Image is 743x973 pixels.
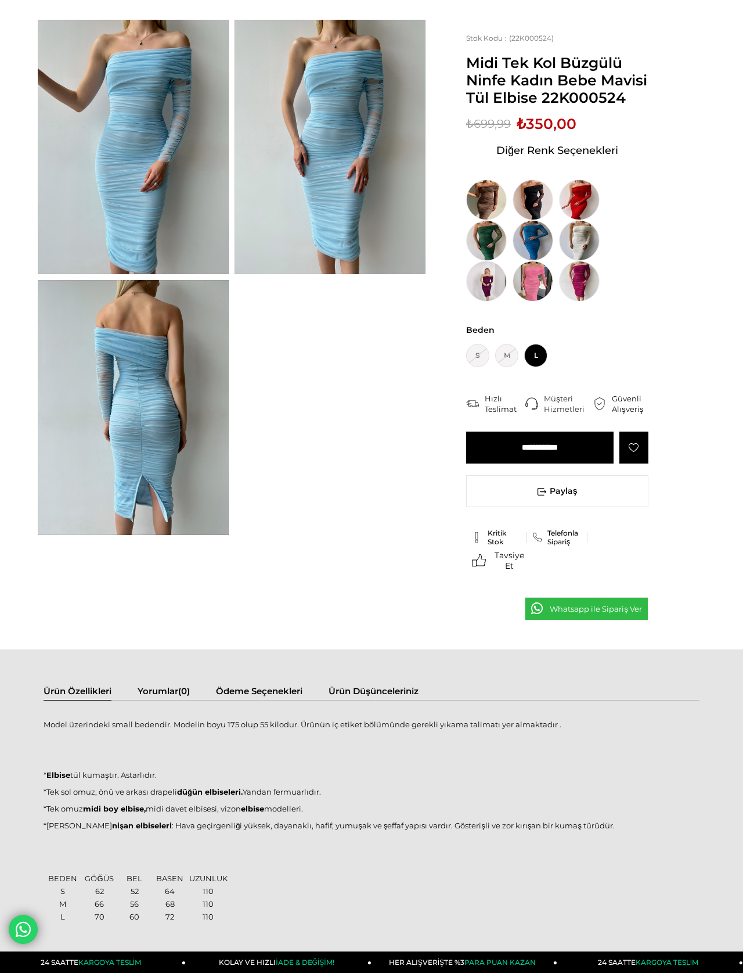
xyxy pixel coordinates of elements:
[81,885,117,897] td: 62
[81,911,117,922] td: 70
[44,787,699,796] p: *Tek sol omuz, önü ve arkası drapeli Yandan fermuarlıdır.
[466,54,648,106] span: Midi Tek Kol Büzgülü Ninfe Kadın Bebe Mavisi Tül Elbise 22K000524
[189,873,228,884] td: UZUNLUK
[152,898,187,910] td: 68
[241,804,264,813] strong: elbise
[189,885,228,897] td: 110
[44,770,699,780] p: * tül kumaştır. Astarlıdır.
[612,393,652,414] div: Güvenli Alışveriş
[492,550,527,571] span: Tavsiye Et
[467,476,648,507] span: Paylaş
[81,898,117,910] td: 66
[466,261,507,301] img: Midi Tek Kol Büzgülü Ninfe Kadın Mor Tül Elbise 22K000524
[466,325,648,335] span: Beden
[485,393,525,414] div: Hızlı Teslimat
[45,898,80,910] td: M
[118,911,152,922] td: 60
[513,220,553,261] img: Midi Tek Kol Büzgülü Ninfe Kadın Mavi Tül Elbise 22K000524
[118,898,152,910] td: 56
[636,958,698,967] span: KARGOYA TESLİM
[466,220,507,261] img: Midi Tek Kol Büzgülü Ninfe Kadın Yeşil Tül Elbise 22K000524
[466,397,479,410] img: shipping.png
[44,804,699,813] p: *Tek omuz midi davet elbisesi, vizon modelleri.
[189,911,228,922] td: 110
[466,179,507,220] img: Midi Tek Kol Büzgülü Ninfe Kadın Vizon Tül Elbise 22K000524
[152,885,187,897] td: 64
[525,397,538,410] img: call-center.png
[276,958,334,967] span: İADE & DEĞİŞİM!
[152,911,187,922] td: 72
[216,685,302,700] a: Ödeme Seçenekleri
[235,20,425,274] img: Ninfe Tül Elbise 22K000524
[525,597,648,620] a: Whatsapp ile Sipariş Ver
[81,873,117,884] td: GÖĞÜS
[178,685,190,696] span: (0)
[138,685,178,696] span: Yorumlar
[329,685,419,700] a: Ürün Düşünceleriniz
[466,115,511,132] span: ₺699,99
[118,873,152,884] td: BEL
[138,685,190,700] a: Yorumlar(0)
[46,770,70,780] b: Elbise
[44,821,699,830] p: *[PERSON_NAME] : Hava geçirgenliği yüksek, dayanaklı, hafif, yumuşak ve şeffaf yapısı vardır. Gös...
[466,34,509,42] span: Stok Kodu
[186,952,371,973] a: KOLAY VE HIZLIİADE & DEĞİŞİM!
[464,958,536,967] span: PARA PUAN KAZAN
[472,529,521,546] a: Kritik Stok
[112,821,172,830] strong: nişan elbiseleri
[44,685,111,700] a: Ürün Özellikleri
[559,220,600,261] img: Midi Tek Kol Büzgülü Ninfe Kadın Ekru Tül Elbise 22K000524
[593,397,606,410] img: security.png
[45,873,80,884] td: BEDEN
[559,179,600,220] img: Midi Tek Kol Büzgülü Ninfe Kadın Kırmızı Tül Elbise 22K000524
[118,885,152,897] td: 52
[466,344,489,367] span: S
[513,179,553,220] img: Midi Tek Kol Büzgülü Ninfe Kadın Siyah Tül Elbise 22K000524
[189,898,228,910] td: 110
[152,873,187,884] td: BASEN
[466,34,554,42] span: (22K000524)
[559,261,600,301] img: Midi Tek Kol Büzgülü Ninfe Kadın Vişne Tül Elbise 22K000524
[45,885,80,897] td: S
[524,344,547,367] span: L
[371,952,557,973] a: HER ALIŞVERİŞTE %3PARA PUAN KAZAN
[496,141,618,160] span: Diğer Renk Seçenekleri
[517,115,576,132] span: ₺350,00
[38,280,229,534] img: Ninfe Tül Elbise 22K000524
[83,804,146,813] strong: midi boy elbise,
[488,529,521,546] span: Kritik Stok
[544,393,593,414] div: Müşteri Hizmetleri
[78,958,141,967] span: KARGOYA TESLİM
[177,787,243,796] strong: düğün elbiseleri.
[557,952,743,973] a: 24 SAATTEKARGOYA TESLİM
[44,720,699,729] p: Model üzerindeki small bedendir. Modelin boyu 175 olup 55 kilodur. Ürünün iç etiket bölümünde ger...
[533,529,582,546] a: Telefonla Sipariş
[495,344,518,367] span: M
[513,261,553,301] img: Midi Tek Kol Büzgülü Ninfe Kadın Pembe Tül Elbise 22K000524
[547,529,582,546] span: Telefonla Sipariş
[45,911,80,922] td: L
[619,432,648,464] a: Favorilere Ekle
[38,20,229,274] img: Ninfe Tül Elbise 22K000524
